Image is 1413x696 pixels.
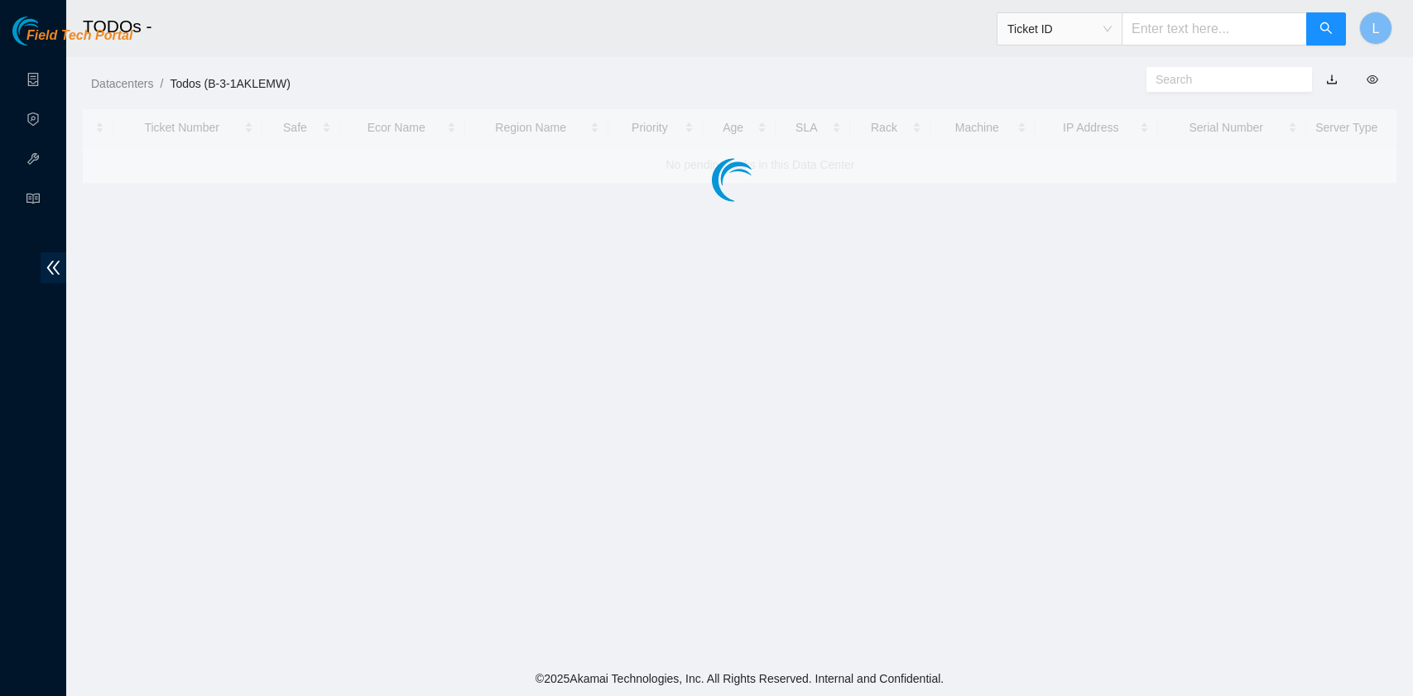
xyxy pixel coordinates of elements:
[26,185,40,218] span: read
[1314,66,1350,93] button: download
[1007,17,1112,41] span: Ticket ID
[1122,12,1307,46] input: Enter text here...
[160,77,163,90] span: /
[170,77,290,90] a: Todos (B-3-1AKLEMW)
[12,17,84,46] img: Akamai Technologies
[12,30,132,51] a: Akamai TechnologiesField Tech Portal
[41,252,66,283] span: double-left
[1319,22,1333,37] span: search
[91,77,153,90] a: Datacenters
[66,661,1413,696] footer: © 2025 Akamai Technologies, Inc. All Rights Reserved. Internal and Confidential.
[1367,74,1378,85] span: eye
[1306,12,1346,46] button: search
[1156,70,1290,89] input: Search
[1372,18,1380,39] span: L
[26,28,132,44] span: Field Tech Portal
[1359,12,1392,45] button: L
